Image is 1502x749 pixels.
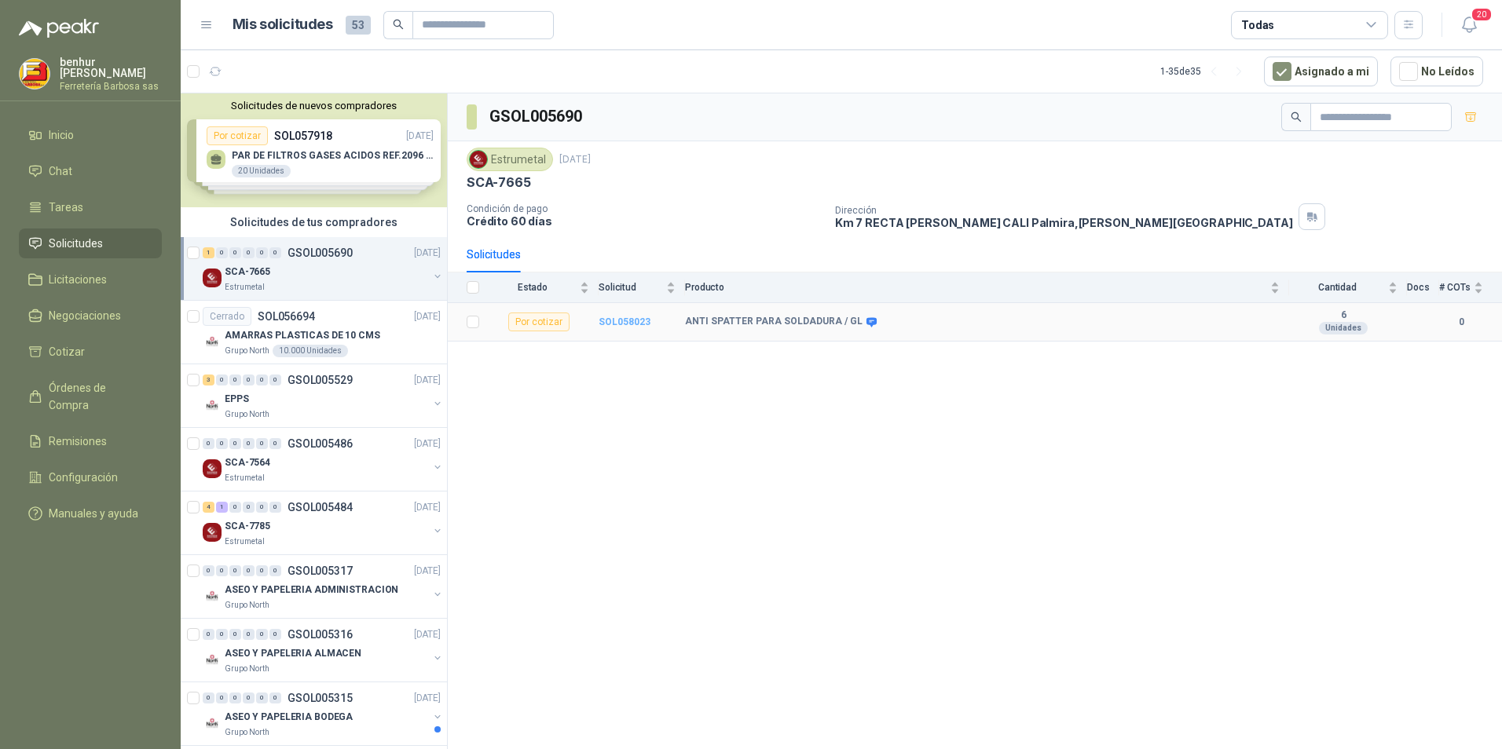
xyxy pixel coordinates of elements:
[243,629,255,640] div: 0
[203,625,444,675] a: 0 0 0 0 0 0 GSOL005316[DATE] Company LogoASEO Y PAPELERIA ALMACENGrupo North
[269,502,281,513] div: 0
[19,337,162,367] a: Cotizar
[243,502,255,513] div: 0
[414,627,441,642] p: [DATE]
[19,499,162,528] a: Manuales y ayuda
[256,502,268,513] div: 0
[203,396,222,415] img: Company Logo
[599,272,685,303] th: Solicitud
[233,13,333,36] h1: Mis solicitudes
[187,100,441,111] button: Solicitudes de nuevos compradores
[414,500,441,515] p: [DATE]
[414,691,441,706] p: [DATE]
[273,345,348,357] div: 10.000 Unidades
[203,307,251,326] div: Cerrado
[229,438,241,449] div: 0
[256,374,268,385] div: 0
[269,247,281,258] div: 0
[269,438,281,449] div: 0
[288,629,353,640] p: GSOL005316
[225,663,269,675] p: Grupo North
[288,374,353,385] p: GSOL005529
[467,214,822,228] p: Crédito 60 días
[19,462,162,492] a: Configuración
[203,714,222,733] img: Company Logo
[229,502,241,513] div: 0
[258,311,315,322] p: SOL056694
[470,151,487,168] img: Company Logo
[203,629,214,640] div: 0
[225,281,265,294] p: Estrumetal
[60,82,162,91] p: Ferretería Barbosa sas
[1160,59,1251,84] div: 1 - 35 de 35
[203,371,444,421] a: 3 0 0 0 0 0 GSOL005529[DATE] Company LogoEPPSGrupo North
[225,599,269,612] p: Grupo North
[1439,272,1502,303] th: # COTs
[243,692,255,703] div: 0
[1407,272,1439,303] th: Docs
[685,272,1289,303] th: Producto
[1319,322,1368,334] div: Unidades
[19,156,162,186] a: Chat
[467,246,521,263] div: Solicitudes
[225,408,269,421] p: Grupo North
[203,523,222,542] img: Company Logo
[256,629,268,640] div: 0
[225,710,353,725] p: ASEO Y PAPELERIA BODEGA
[229,629,241,640] div: 0
[19,228,162,258] a: Solicitudes
[414,564,441,579] p: [DATE]
[203,459,222,478] img: Company Logo
[1289,282,1385,293] span: Cantidad
[1439,282,1471,293] span: # COTs
[685,282,1267,293] span: Producto
[49,433,107,450] span: Remisiones
[216,438,228,449] div: 0
[599,316,650,327] b: SOL058023
[835,205,1293,216] p: Dirección
[181,93,447,207] div: Solicitudes de nuevos compradoresPor cotizarSOL057918[DATE] PAR DE FILTROS GASES ACIDOS REF.2096 ...
[467,174,531,191] p: SCA-7665
[256,247,268,258] div: 0
[1241,16,1274,34] div: Todas
[60,57,162,79] p: benhur [PERSON_NAME]
[49,126,74,144] span: Inicio
[414,309,441,324] p: [DATE]
[243,374,255,385] div: 0
[203,269,222,287] img: Company Logo
[225,345,269,357] p: Grupo North
[393,19,404,30] span: search
[256,438,268,449] div: 0
[225,535,265,548] p: Estrumetal
[225,328,380,343] p: AMARRAS PLASTICAS DE 10 CMS
[49,343,85,360] span: Cotizar
[414,437,441,451] p: [DATE]
[835,216,1293,229] p: Km 7 RECTA [PERSON_NAME] CALI Palmira , [PERSON_NAME][GEOGRAPHIC_DATA]
[288,692,353,703] p: GSOL005315
[1264,57,1378,86] button: Asignado a mi
[216,692,228,703] div: 0
[49,307,121,324] span: Negociaciones
[508,312,570,331] div: Por cotizar
[19,192,162,222] a: Tareas
[203,502,214,513] div: 4
[1439,315,1483,330] b: 0
[269,374,281,385] div: 0
[559,152,591,167] p: [DATE]
[489,272,599,303] th: Estado
[216,374,228,385] div: 0
[49,505,138,522] span: Manuales y ayuda
[19,19,99,38] img: Logo peakr
[203,692,214,703] div: 0
[414,373,441,388] p: [DATE]
[414,246,441,261] p: [DATE]
[49,379,147,414] span: Órdenes de Compra
[1289,272,1407,303] th: Cantidad
[216,629,228,640] div: 0
[288,502,353,513] p: GSOL005484
[19,426,162,456] a: Remisiones
[229,565,241,576] div: 0
[203,332,222,351] img: Company Logo
[203,243,444,294] a: 1 0 0 0 0 0 GSOL005690[DATE] Company LogoSCA-7665Estrumetal
[49,271,107,288] span: Licitaciones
